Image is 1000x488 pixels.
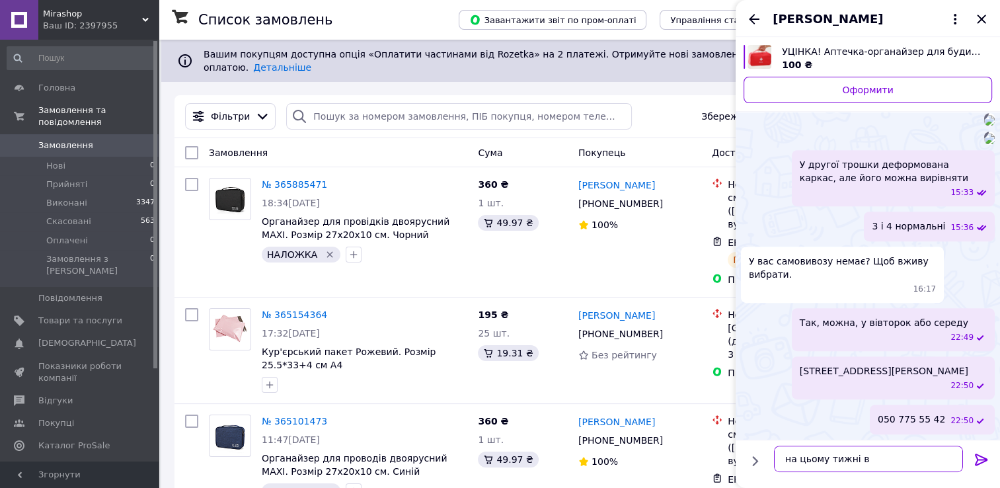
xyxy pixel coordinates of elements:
[210,417,250,454] img: Фото товару
[800,316,968,329] span: Так, можна, у вівторок або середу
[46,160,65,172] span: Нові
[950,187,974,198] span: 15:33 12.10.2025
[746,452,763,469] button: Показати кнопки
[878,413,945,427] span: 050 775 55 42
[209,415,251,457] a: Фото товару
[950,222,974,233] span: 15:36 12.10.2025
[728,415,862,428] div: Нова Пошта
[774,446,963,472] textarea: на цьому тижні в
[478,215,538,231] div: 49.97 ₴
[592,350,657,360] span: Без рейтингу
[592,456,618,467] span: 100%
[478,198,504,208] span: 1 шт.
[800,364,968,378] span: [STREET_ADDRESS][PERSON_NAME]
[136,197,155,209] span: 3347
[38,315,122,327] span: Товари та послуги
[478,179,508,190] span: 360 ₴
[800,158,987,184] span: У другої трошки деформована каркас, але його можна вирівняти
[728,237,838,248] span: ЕН: 20 4512 6849 0845
[712,147,809,158] span: Доставка та оплата
[262,346,436,370] a: Кур'єрський пакет Рожевий. Розмір 25.5*33+4 см А4
[478,147,502,158] span: Cума
[38,140,93,151] span: Замовлення
[253,62,311,73] a: Детальніше
[38,337,136,349] span: [DEMOGRAPHIC_DATA]
[950,332,974,343] span: 22:49 12.10.2025
[478,345,538,361] div: 19.31 ₴
[578,435,663,446] span: [PHONE_NUMBER]
[744,77,992,103] a: Оформити
[728,474,838,485] span: ЕН: 20 4512 6396 0641
[262,179,327,190] a: № 365885471
[209,147,268,158] span: Замовлення
[46,197,87,209] span: Виконані
[773,11,883,28] span: [PERSON_NAME]
[38,82,75,94] span: Головна
[262,416,327,427] a: № 365101473
[728,273,862,286] div: Пром-оплата
[325,249,335,260] svg: Видалити мітку
[782,45,981,58] span: УЦІНКА! Аптечка-органайзер для будинку 24x14x7см. Червона
[43,8,142,20] span: Mirashop
[262,309,327,320] a: № 365154364
[578,309,655,322] a: [PERSON_NAME]
[744,45,992,71] a: Переглянути товар
[38,360,122,384] span: Показники роботи компанії
[478,452,538,468] div: 49.97 ₴
[578,329,663,339] span: [PHONE_NUMBER]
[267,249,317,260] span: НАЛОЖКА
[728,191,862,231] div: смт. [GEOGRAPHIC_DATA] ([GEOGRAPHIC_DATA].), №1: вул. [STREET_ADDRESS]
[478,328,510,339] span: 25 шт.
[478,416,508,427] span: 360 ₴
[749,255,936,281] span: У вас самовивозу немає? Щоб вживу вибрати.
[38,292,102,304] span: Повідомлення
[478,434,504,445] span: 1 шт.
[210,315,250,344] img: Фото товару
[262,434,320,445] span: 11:47[DATE]
[660,10,782,30] button: Управління статусами
[46,216,91,227] span: Скасовані
[728,178,862,191] div: Нова Пошта
[984,134,995,144] img: 52e20228-bfe2-4b38-bb93-636ecef929bf_w500_h500
[150,253,155,277] span: 0
[974,11,989,27] button: Закрити
[141,216,155,227] span: 563
[950,380,974,391] span: 22:50 12.10.2025
[43,20,159,32] div: Ваш ID: 2397955
[46,235,88,247] span: Оплачені
[872,220,945,233] span: 3 і 4 нормальні
[459,10,646,30] button: Завантажити звіт по пром-оплаті
[150,235,155,247] span: 0
[984,115,995,126] img: e10178f3-4a65-466b-9328-a8915702012a_w500_h500
[728,252,822,268] div: Готово до видачі
[198,12,332,28] h1: Список замовлень
[746,11,762,27] button: Назад
[578,415,655,428] a: [PERSON_NAME]
[728,428,862,468] div: смт. [GEOGRAPHIC_DATA] ([GEOGRAPHIC_DATA].), №1: вул. [STREET_ADDRESS]
[46,253,150,277] span: Замовлення з [PERSON_NAME]
[7,46,156,70] input: Пошук
[578,179,655,192] a: [PERSON_NAME]
[38,104,159,128] span: Замовлення та повідомлення
[913,284,937,295] span: 16:17 12.10.2025
[262,328,320,339] span: 17:32[DATE]
[578,198,663,209] span: [PHONE_NUMBER]
[748,45,771,69] img: 4329957514_w640_h640_utsenka-aptechka-organajzer-dlya.jpg
[262,198,320,208] span: 18:34[DATE]
[211,110,250,123] span: Фільтри
[262,453,447,477] a: Органайзер для проводів двоярусний MAXI. Розмір 27x20x10 см. Синій
[209,308,251,350] a: Фото товару
[38,440,110,452] span: Каталог ProSale
[286,103,632,130] input: Пошук за номером замовлення, ПІБ покупця, номером телефону, Email, номером накладної
[210,180,250,219] img: Фото товару
[38,417,74,429] span: Покупці
[150,179,155,190] span: 0
[773,11,963,28] button: [PERSON_NAME]
[701,110,798,123] span: Збережені фільтри:
[262,216,449,240] a: Органайзер для провідків двоярусний MAXI. Розмір 27х20х10 см. Чорний
[670,15,771,25] span: Управління статусами
[46,179,87,190] span: Прийняті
